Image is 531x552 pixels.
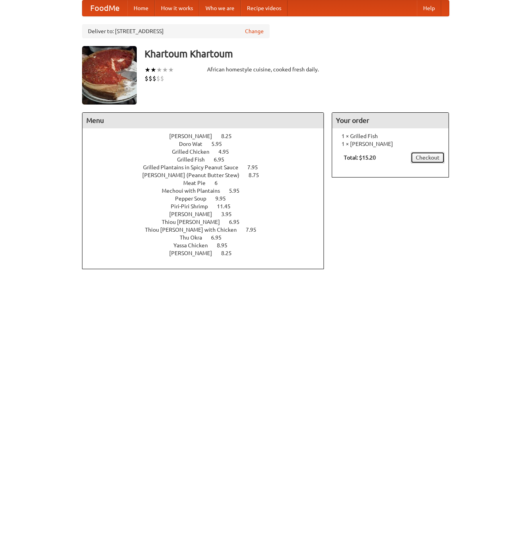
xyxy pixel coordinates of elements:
[183,180,213,186] span: Meat Pie
[172,149,243,155] a: Grilled Chicken 4.95
[169,133,246,139] a: [PERSON_NAME] 8.25
[145,227,245,233] span: Thiou [PERSON_NAME] with Chicken
[156,66,162,74] li: ★
[162,219,228,225] span: Thiou [PERSON_NAME]
[221,250,240,256] span: 8.25
[218,149,237,155] span: 4.95
[169,133,220,139] span: [PERSON_NAME]
[155,0,199,16] a: How it works
[344,154,376,161] b: Total: $15.20
[156,74,160,83] li: $
[82,46,137,105] img: angular.jpg
[127,0,155,16] a: Home
[183,180,232,186] a: Meat Pie 6
[142,172,247,178] span: [PERSON_NAME] (Peanut Butter Stew)
[180,234,236,241] a: Thu Okra 6.95
[211,141,230,147] span: 5.95
[249,172,267,178] span: 8.75
[82,24,270,38] div: Deliver to: [STREET_ADDRESS]
[175,195,214,202] span: Pepper Soup
[221,211,240,217] span: 3.95
[247,164,266,170] span: 7.95
[169,211,246,217] a: [PERSON_NAME] 3.95
[175,195,240,202] a: Pepper Soup 9.95
[169,250,246,256] a: [PERSON_NAME] 8.25
[143,164,272,170] a: Grilled Plantains in Spicy Peanut Sauce 7.95
[336,140,445,148] li: 1 × [PERSON_NAME]
[168,66,174,74] li: ★
[173,242,216,248] span: Yassa Chicken
[229,219,247,225] span: 6.95
[160,74,164,83] li: $
[145,227,271,233] a: Thiou [PERSON_NAME] with Chicken 7.95
[171,203,216,209] span: Piri-Piri Shrimp
[215,195,234,202] span: 9.95
[215,180,225,186] span: 6
[152,74,156,83] li: $
[162,219,254,225] a: Thiou [PERSON_NAME] 6.95
[177,156,213,163] span: Grilled Fish
[229,188,247,194] span: 5.95
[173,242,242,248] a: Yassa Chicken 8.95
[145,46,449,62] h3: Khartoum Khartoum
[145,74,148,83] li: $
[417,0,441,16] a: Help
[82,113,324,128] h4: Menu
[162,188,228,194] span: Mechoui with Plantains
[246,227,264,233] span: 7.95
[245,27,264,35] a: Change
[207,66,324,73] div: African homestyle cuisine, cooked fresh daily.
[150,66,156,74] li: ★
[145,66,150,74] li: ★
[169,211,220,217] span: [PERSON_NAME]
[217,203,238,209] span: 11.45
[180,234,210,241] span: Thu Okra
[411,152,445,163] a: Checkout
[241,0,288,16] a: Recipe videos
[179,141,236,147] a: Doro Wat 5.95
[217,242,235,248] span: 8.95
[211,234,229,241] span: 6.95
[336,132,445,140] li: 1 × Grilled Fish
[162,66,168,74] li: ★
[221,133,240,139] span: 8.25
[142,172,274,178] a: [PERSON_NAME] (Peanut Butter Stew) 8.75
[172,149,217,155] span: Grilled Chicken
[82,0,127,16] a: FoodMe
[179,141,210,147] span: Doro Wat
[171,203,245,209] a: Piri-Piri Shrimp 11.45
[177,156,239,163] a: Grilled Fish 6.95
[199,0,241,16] a: Who we are
[214,156,232,163] span: 6.95
[162,188,254,194] a: Mechoui with Plantains 5.95
[169,250,220,256] span: [PERSON_NAME]
[148,74,152,83] li: $
[143,164,246,170] span: Grilled Plantains in Spicy Peanut Sauce
[332,113,449,128] h4: Your order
